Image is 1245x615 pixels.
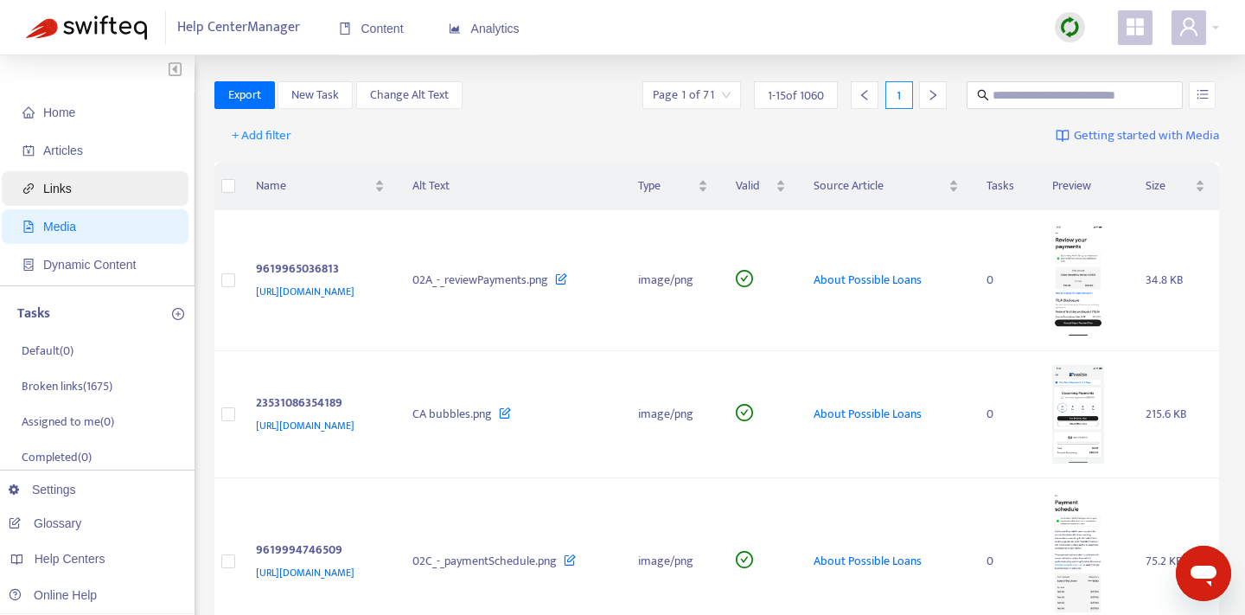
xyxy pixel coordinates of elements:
span: link [22,183,35,195]
span: file-image [22,221,35,233]
button: Change Alt Text [356,81,463,109]
span: Content [339,22,404,35]
div: 9619965036813 [256,259,379,282]
button: + Add filter [219,122,304,150]
span: book [339,22,351,35]
div: 75.2 KB [1146,552,1205,571]
th: Name [242,163,399,210]
div: 34.8 KB [1146,271,1205,290]
td: image/png [624,351,723,478]
th: Preview [1038,163,1133,210]
iframe: Button to launch messaging window [1176,546,1231,601]
p: Completed ( 0 ) [22,448,92,466]
div: 0 [986,552,1025,571]
span: right [927,89,939,101]
a: Getting started with Media [1056,122,1219,150]
a: Settings [9,483,76,496]
span: check-circle [736,551,753,568]
img: media-preview [1052,224,1104,336]
span: [URL][DOMAIN_NAME] [256,283,354,300]
span: plus-circle [172,308,184,320]
span: Articles [43,144,83,157]
span: area-chart [449,22,461,35]
span: Name [256,176,372,195]
th: Tasks [973,163,1038,210]
span: check-circle [736,270,753,287]
img: media-preview [1052,365,1104,464]
div: 0 [986,271,1025,290]
button: unordered-list [1189,81,1216,109]
button: Export [214,81,275,109]
span: Getting started with Media [1074,126,1219,146]
th: Source Article [800,163,973,210]
span: container [22,259,35,271]
span: + Add filter [232,125,291,146]
div: 23531086354189 [256,394,379,416]
span: Help Center Manager [177,11,300,44]
span: Type [638,176,695,195]
span: New Task [291,86,339,105]
p: Default ( 0 ) [22,342,73,360]
span: Links [43,182,72,195]
span: 1 - 15 of 1060 [768,86,824,105]
img: sync.dc5367851b00ba804db3.png [1059,16,1081,38]
span: 02A_-_reviewPayments.png [412,270,548,290]
span: home [22,106,35,119]
span: appstore [1125,16,1146,37]
div: 0 [986,405,1025,424]
span: About Possible Loans [814,404,922,424]
td: image/png [624,210,723,351]
p: Broken links ( 1675 ) [22,377,112,395]
img: Swifteq [26,16,147,40]
p: Assigned to me ( 0 ) [22,413,114,431]
img: image-link [1056,129,1069,143]
span: search [977,89,989,101]
span: user [1178,16,1199,37]
span: Export [228,86,261,105]
span: Source Article [814,176,945,195]
span: About Possible Loans [814,551,922,571]
a: Online Help [9,588,97,602]
span: Dynamic Content [43,258,136,272]
span: Media [43,220,76,234]
a: Glossary [9,516,81,530]
span: Analytics [449,22,520,35]
span: About Possible Loans [814,270,922,290]
th: Type [624,163,723,210]
span: left [859,89,871,101]
div: 9619994746509 [256,541,379,563]
span: Valid [736,176,772,195]
span: 02C_-_paymentSchedule.png [412,551,557,571]
span: unordered-list [1197,88,1209,100]
button: New Task [278,81,353,109]
span: check-circle [736,404,753,421]
th: Valid [722,163,800,210]
span: [URL][DOMAIN_NAME] [256,564,354,581]
span: [URL][DOMAIN_NAME] [256,417,354,434]
div: 215.6 KB [1146,405,1205,424]
span: account-book [22,144,35,157]
th: Alt Text [399,163,624,210]
p: Tasks [17,304,50,324]
th: Size [1132,163,1219,210]
span: Size [1146,176,1191,195]
span: CA bubbles.png [412,404,492,424]
span: Home [43,106,75,119]
span: Help Centers [35,552,105,566]
div: 1 [885,81,913,109]
span: Change Alt Text [370,86,449,105]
